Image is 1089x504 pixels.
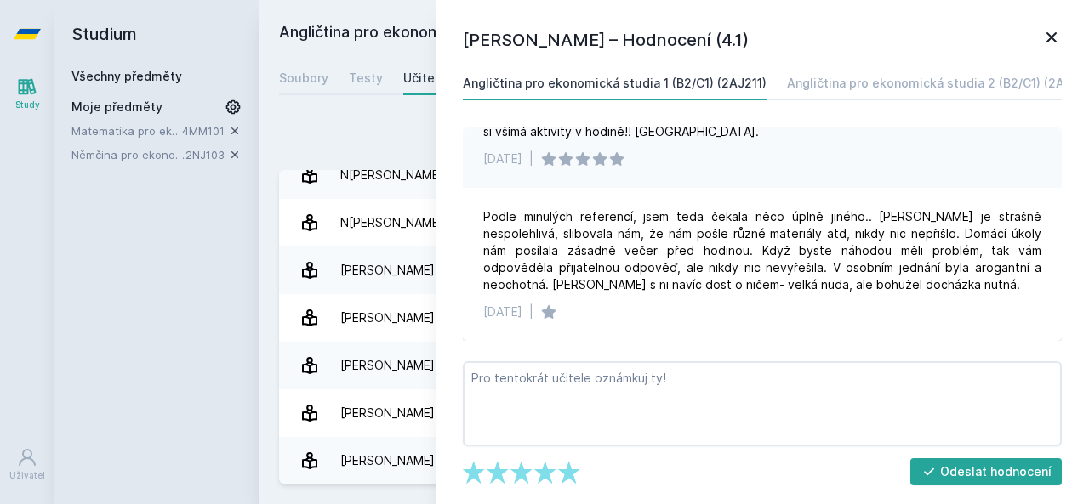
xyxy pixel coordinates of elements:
a: [PERSON_NAME] 7 hodnocení 3.3 [279,389,1069,437]
a: Matematika pro ekonomy [71,122,182,139]
a: N[PERSON_NAME] 15 hodnocení 4.5 [279,199,1069,246]
a: 4MM101 [182,124,225,138]
div: Uživatel [9,469,45,482]
a: Všechny předměty [71,69,182,83]
span: Moje předměty [71,99,162,116]
a: N[PERSON_NAME] 3 hodnocení 5.0 [279,151,1069,199]
div: Učitelé [403,70,446,87]
a: Soubory [279,61,328,95]
div: Podle minulých referencí, jsem teda čekala něco úplně jiného.. [PERSON_NAME] je strašně nespolehl... [483,208,1041,293]
div: [PERSON_NAME] [340,396,435,430]
div: [PERSON_NAME] [340,348,435,382]
button: Odeslat hodnocení [910,458,1063,485]
div: | [529,150,533,167]
a: [PERSON_NAME] 10 hodnocení 4.9 [279,246,1069,294]
div: [PERSON_NAME] [340,253,435,287]
h2: Angličtina pro ekonomická studia 1 (B2/C1) (2AJ211) [279,20,878,48]
div: N[PERSON_NAME] [340,206,443,240]
div: [PERSON_NAME] [340,301,435,335]
div: Study [15,99,40,111]
div: Soubory [279,70,328,87]
a: Němčina pro ekonomy - mírně pokročilá úroveň 1 (A2) [71,146,185,163]
div: [DATE] [483,150,522,167]
div: Testy [349,70,383,87]
a: Učitelé [403,61,446,95]
a: [PERSON_NAME] 1 hodnocení 5.0 [279,437,1069,484]
div: N[PERSON_NAME] [340,158,443,192]
div: [PERSON_NAME] [340,444,435,478]
div: | [529,303,533,320]
a: [PERSON_NAME] 19 hodnocení 4.1 [279,342,1069,389]
a: [PERSON_NAME] 4 hodnocení 5.0 [279,294,1069,342]
a: 2NJ103 [185,148,225,161]
a: Uživatel [3,439,51,490]
div: [DATE] [483,303,522,320]
a: Study [3,68,51,120]
a: Testy [349,61,383,95]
